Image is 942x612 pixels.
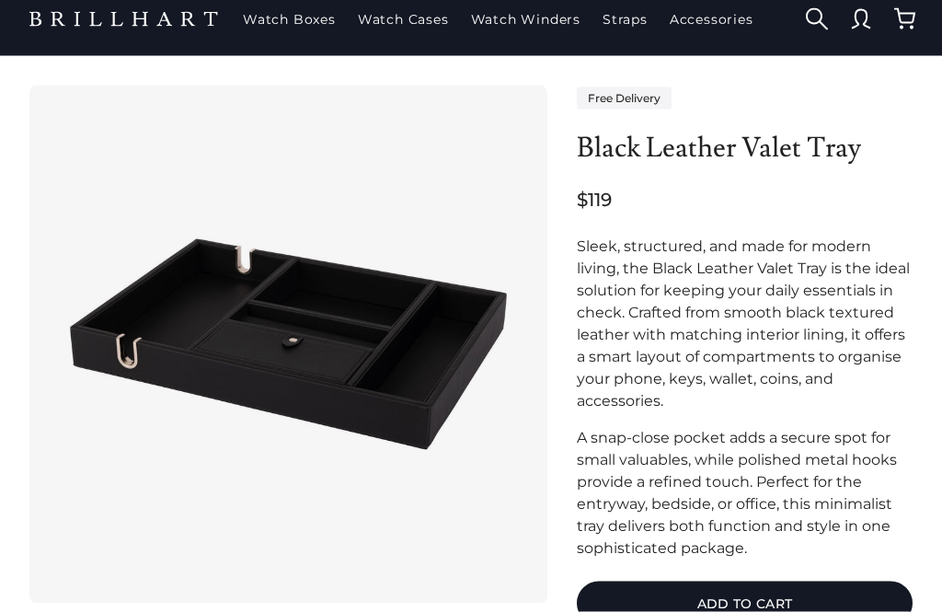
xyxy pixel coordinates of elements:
img: Black Leather Valet Tray [59,115,518,574]
p: Sleek, structured, and made for modern living, the Black Leather Valet Tray is the ideal solution... [577,236,913,412]
h1: Black Leather Valet Tray [577,132,913,165]
p: A snap-close pocket adds a secure spot for small valuables, while polished metal hooks provide a ... [577,427,913,560]
div: Free Delivery [577,87,672,110]
span: $119 [577,187,612,213]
